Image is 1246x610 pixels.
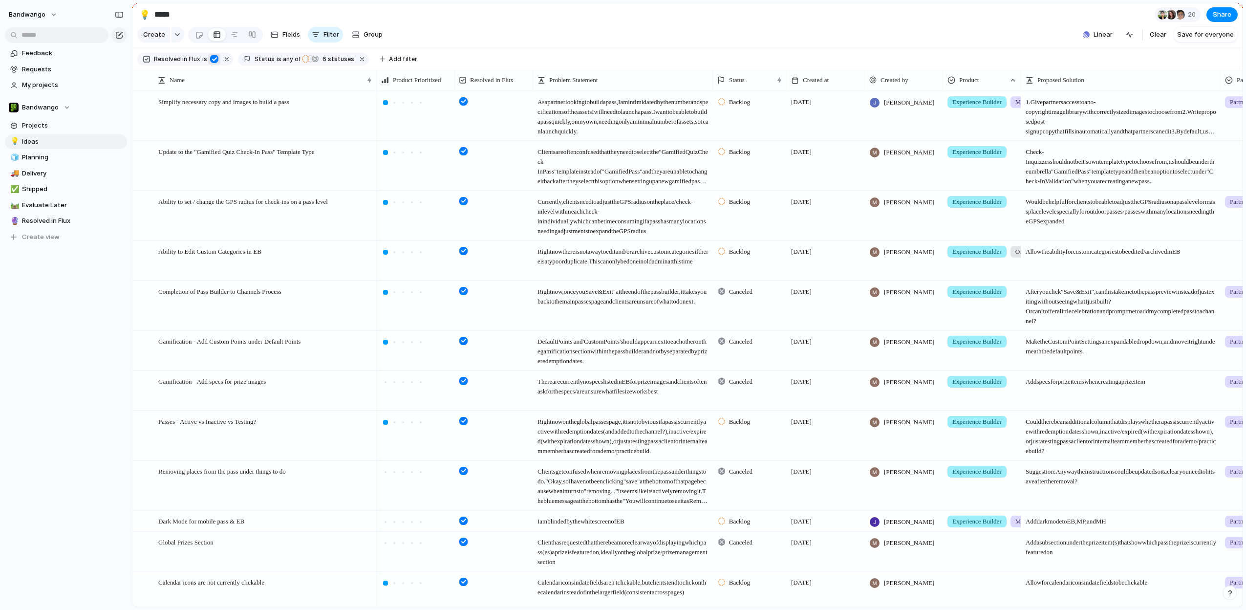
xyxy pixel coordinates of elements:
span: [DATE] [791,247,812,257]
a: 🛤️Evaluate Later [5,198,127,213]
a: Feedback [5,46,127,61]
span: Canceled [729,467,752,477]
span: Created by [881,75,908,85]
button: ✅ [9,184,19,194]
button: Fields [267,27,304,43]
span: Gamification - Add Custom Points under Default Points [158,335,301,347]
span: [PERSON_NAME] [884,517,934,527]
span: Simplify necessary copy and images to build a pass [158,96,289,107]
span: Old Admin [1015,247,1023,257]
span: Add specs for prize items when creating a prize item [1022,371,1220,387]
span: Created at [803,75,829,85]
a: Requests [5,62,127,77]
span: Canceled [729,538,752,547]
span: [DATE] [791,538,812,547]
span: [PERSON_NAME] [884,247,934,257]
span: Resolved in Flux [470,75,514,85]
span: Status [255,55,275,64]
span: is [277,55,281,64]
span: Suggestion: Anyway the instructions could be updated so it a clear you need to hit save after the... [1022,461,1220,486]
div: 💡 [139,8,150,21]
span: Make the Custom Point Settings an expandable drop down, and move it right underneath the default ... [1022,331,1220,356]
a: 💡Ideas [5,134,127,149]
span: Canceled [729,377,752,387]
span: [DATE] [791,337,812,347]
span: Planning [22,152,124,162]
button: isany of [275,54,302,65]
span: Clients get confused when removing places from the pass under things to do. "Okay, so I have not ... [534,461,712,506]
span: Experience Builder [952,467,1002,477]
span: Add filter [389,55,417,64]
span: Share [1213,10,1231,20]
span: Backlog [729,97,750,107]
div: 🚚Delivery [5,166,127,181]
span: Problem Statement [549,75,598,85]
span: Could there be an additional column that displays whether a pass is currently active with redempt... [1022,412,1220,456]
span: [DATE] [791,467,812,477]
span: Clients are often confused that they need to select the "Gamified Quiz Check-In Pass" template in... [534,142,712,186]
span: Resolved in Flux [22,216,124,226]
span: Evaluate Later [22,200,124,210]
span: Clear [1150,30,1166,40]
span: 20 [1188,10,1199,20]
span: statuses [320,55,354,64]
span: [DATE] [791,578,812,588]
button: 🔮 [9,216,19,226]
button: 🚚 [9,169,19,178]
span: Completion of Pass Builder to Channels Process [158,285,281,297]
span: Check-In quizzes should not be it's own template type to choose from, it should be under the umbr... [1022,142,1220,186]
span: Experience Builder [952,247,1002,257]
a: ✅Shipped [5,182,127,196]
span: [PERSON_NAME] [884,467,934,477]
span: [DATE] [791,197,812,207]
a: 🔮Resolved in Flux [5,214,127,228]
span: Shipped [22,184,124,194]
button: Group [347,27,387,43]
span: 6 [320,55,328,63]
span: My projects [22,80,124,90]
span: Client has requested that there be a more clear way of displaying which pass(es) a prize is featu... [534,532,712,567]
button: 6 statuses [301,54,356,65]
span: Right now there is not a way to edit and/or archive custom categories if there is a typo or dupli... [534,241,712,266]
span: Canceled [729,287,752,297]
span: There are currently no specs listed in EB for prize images and clients often ask for the specs / ... [534,371,712,396]
span: Dark Mode for mobile pass & EB [158,515,244,526]
span: 1. Give partners access to a no-copyright image library with correctly sized images to choose fro... [1022,92,1220,136]
span: Calendar icons in date fields aren't clickable, but clients tend to click on the calendar instead... [534,572,712,597]
span: Backlog [729,197,750,207]
button: bandwango [4,7,63,22]
div: ✅ [10,184,17,195]
span: Backlog [729,147,750,157]
div: 🔮 [10,216,17,227]
a: My projects [5,78,127,92]
span: [PERSON_NAME] [884,98,934,108]
span: Add a subsection under the prize item(s) that show which pass the prize is currently featured on [1022,532,1220,557]
span: Experience Builder [952,147,1002,157]
span: Experience Builder [952,287,1002,297]
span: Status [729,75,745,85]
span: Feedback [22,48,124,58]
span: Resolved in Flux [154,55,200,64]
span: Bandwango [22,103,59,112]
span: Would be helpful for clients to be able to adjust the GPS radius on a pass level or mass place le... [1022,192,1220,226]
span: [PERSON_NAME] [884,377,934,387]
button: is [200,54,209,65]
button: Filter [308,27,343,43]
span: Gamification - Add specs for prize images [158,375,266,387]
button: 💡 [137,7,152,22]
button: Clear [1146,27,1170,43]
span: Filter [323,30,339,40]
button: 💡 [9,137,19,147]
span: [PERSON_NAME] [884,337,934,347]
a: Projects [5,118,127,133]
span: As a partner looking to build a pass, I am intimidated by the number and specifications of the as... [534,92,712,136]
span: Add dark mode to EB, MP, and MH [1022,511,1220,526]
span: any of [281,55,301,64]
span: [PERSON_NAME] [884,538,934,548]
span: [PERSON_NAME] [884,287,934,297]
span: Experience Builder [952,97,1002,107]
span: Backlog [729,417,750,427]
span: Backlog [729,247,750,257]
span: Update to the "Gamified Quiz Check-In Pass" Template Type [158,146,315,157]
